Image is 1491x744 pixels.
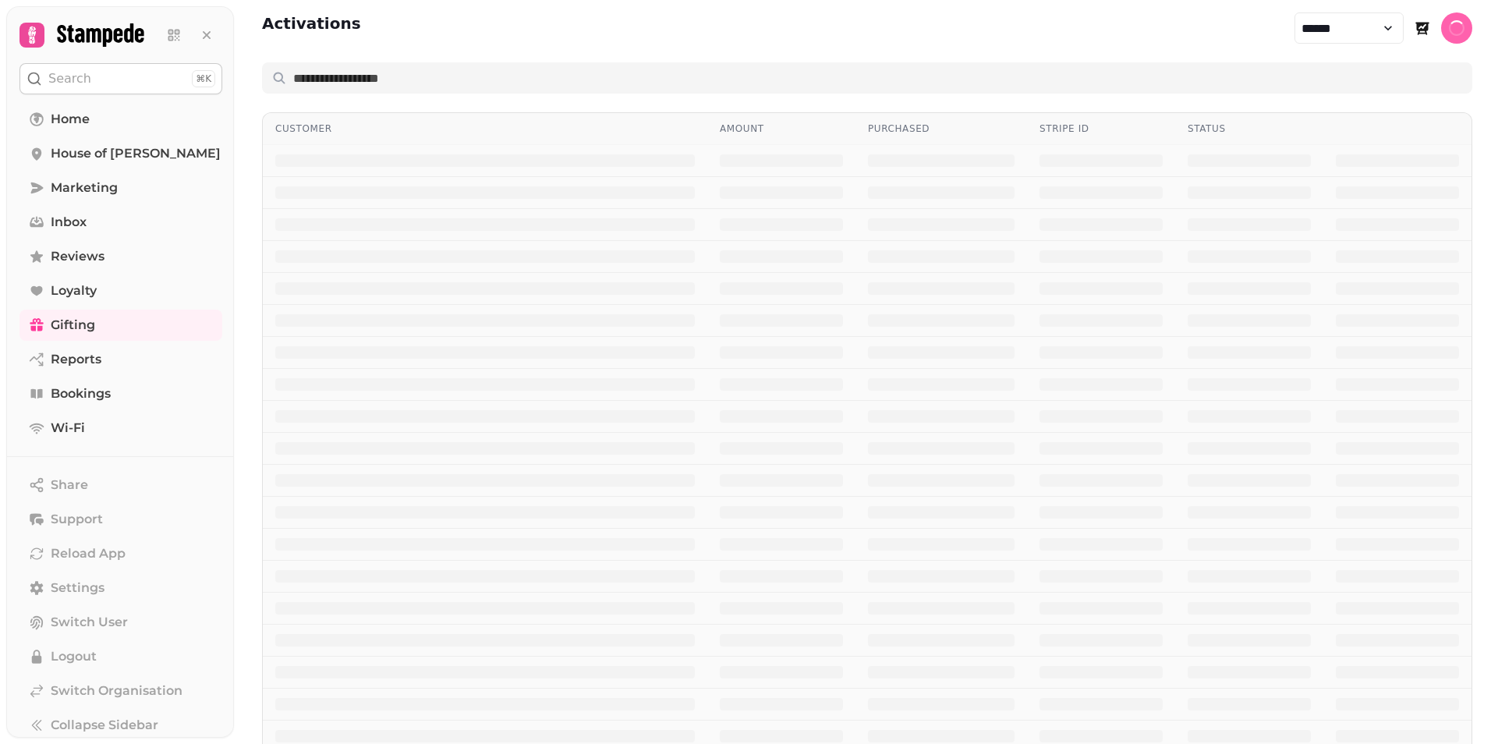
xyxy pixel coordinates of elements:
[19,104,222,135] a: Home
[51,682,182,700] span: Switch Organisation
[51,384,111,403] span: Bookings
[19,344,222,375] a: Reports
[51,510,103,529] span: Support
[51,282,97,300] span: Loyalty
[19,241,222,272] a: Reviews
[19,538,222,569] button: Reload App
[51,350,101,369] span: Reports
[51,247,104,266] span: Reviews
[48,69,91,88] p: Search
[19,63,222,94] button: Search⌘K
[51,419,85,438] span: Wi-Fi
[19,378,222,409] a: Bookings
[51,179,118,197] span: Marketing
[51,316,95,335] span: Gifting
[19,469,222,501] button: Share
[1188,122,1311,135] div: Status
[51,613,128,632] span: Switch User
[19,675,222,707] a: Switch Organisation
[51,144,221,163] span: House of [PERSON_NAME]
[51,213,87,232] span: Inbox
[51,544,126,563] span: Reload App
[51,716,158,735] span: Collapse Sidebar
[19,172,222,204] a: Marketing
[1039,122,1163,135] div: Stripe ID
[19,504,222,535] button: Support
[19,710,222,741] button: Collapse Sidebar
[51,110,90,129] span: Home
[868,122,1015,135] div: Purchased
[51,476,88,494] span: Share
[19,310,222,341] a: Gifting
[19,138,222,169] a: House of [PERSON_NAME]
[19,641,222,672] button: Logout
[19,607,222,638] button: Switch User
[262,12,361,44] h2: Activations
[192,70,215,87] div: ⌘K
[51,647,97,666] span: Logout
[720,122,843,135] div: Amount
[19,275,222,306] a: Loyalty
[275,122,695,135] div: Customer
[19,413,222,444] a: Wi-Fi
[19,207,222,238] a: Inbox
[51,579,104,597] span: Settings
[19,572,222,604] a: Settings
